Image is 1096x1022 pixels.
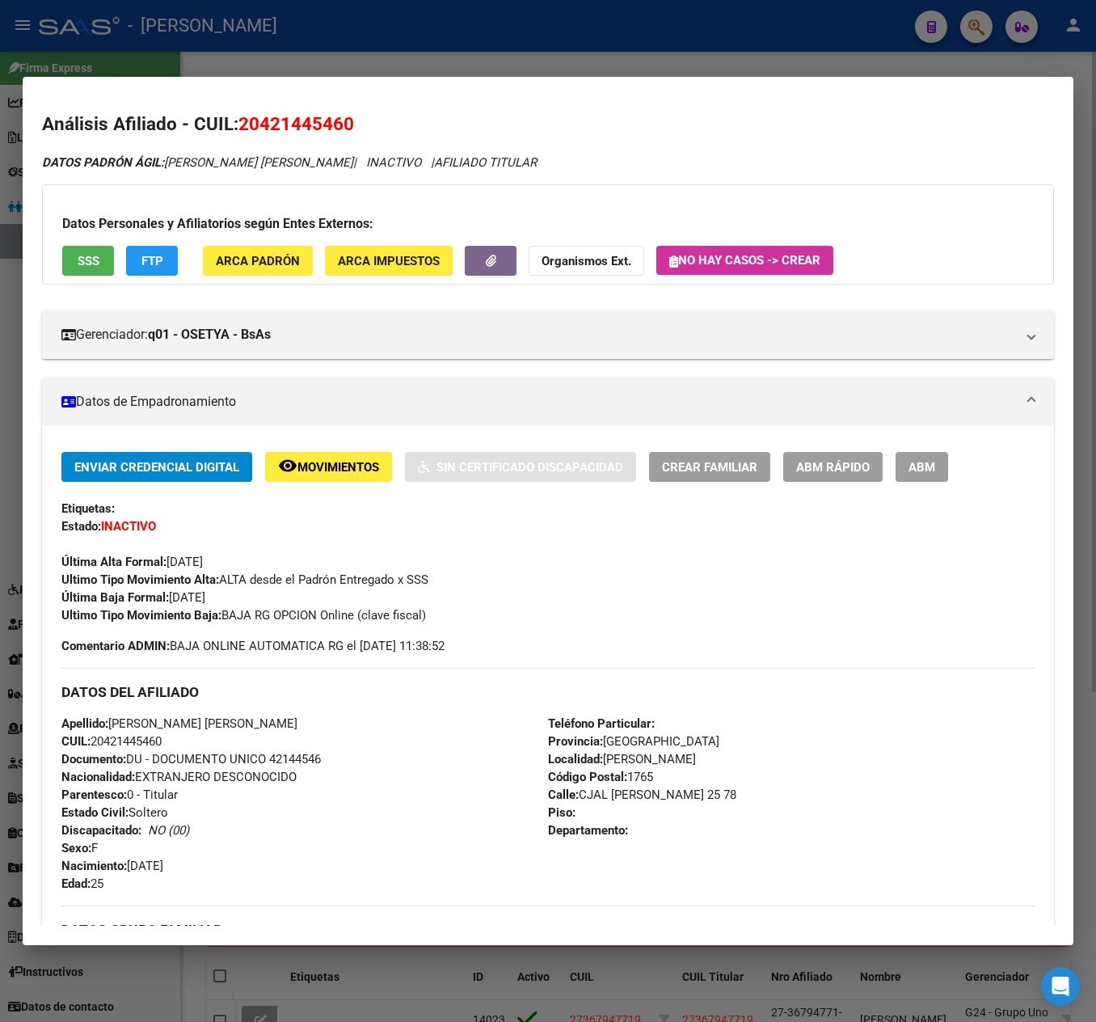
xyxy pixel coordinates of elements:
[126,246,178,276] button: FTP
[216,254,300,268] span: ARCA Padrón
[61,859,163,873] span: [DATE]
[101,519,156,534] strong: INACTIVO
[61,805,168,820] span: Soltero
[61,452,252,482] button: Enviar Credencial Digital
[548,752,696,766] span: [PERSON_NAME]
[61,639,170,653] strong: Comentario ADMIN:
[62,214,1034,234] h3: Datos Personales y Afiliatorios según Entes Externos:
[61,683,1035,701] h3: DATOS DEL AFILIADO
[548,716,655,731] strong: Teléfono Particular:
[61,876,103,891] span: 25
[61,921,1035,939] h3: DATOS GRUPO FAMILIAR
[548,770,627,784] strong: Código Postal:
[325,246,453,276] button: ARCA Impuestos
[61,608,221,623] strong: Ultimo Tipo Movimiento Baja:
[548,805,575,820] strong: Piso:
[148,823,189,838] i: NO (00)
[61,590,205,605] span: [DATE]
[61,734,162,749] span: 20421445460
[62,246,114,276] button: SSS
[61,501,115,516] strong: Etiquetas:
[61,392,1015,412] mat-panel-title: Datos de Empadronamiento
[278,456,297,475] mat-icon: remove_red_eye
[61,770,297,784] span: EXTRANJERO DESCONOCIDO
[61,325,1015,344] mat-panel-title: Gerenciador:
[297,460,379,475] span: Movimientos
[896,452,948,482] button: ABM
[78,254,99,268] span: SSS
[548,823,628,838] strong: Departamento:
[548,788,736,802] span: CJAL [PERSON_NAME] 25 78
[61,823,141,838] strong: Discapacitado:
[656,246,833,275] button: No hay casos -> Crear
[61,752,321,766] span: DU - DOCUMENTO UNICO 42144546
[796,460,870,475] span: ABM Rápido
[548,734,603,749] strong: Provincia:
[542,254,631,268] strong: Organismos Ext.
[42,310,1054,359] mat-expansion-panel-header: Gerenciador:q01 - OSETYA - BsAs
[42,155,537,170] i: | INACTIVO |
[434,155,537,170] span: AFILIADO TITULAR
[61,716,108,731] strong: Apellido:
[548,770,653,784] span: 1765
[548,734,719,749] span: [GEOGRAPHIC_DATA]
[61,859,127,873] strong: Nacimiento:
[61,555,167,569] strong: Última Alta Formal:
[61,788,127,802] strong: Parentesco:
[61,734,91,749] strong: CUIL:
[42,378,1054,426] mat-expansion-panel-header: Datos de Empadronamiento
[61,555,203,569] span: [DATE]
[649,452,770,482] button: Crear Familiar
[61,716,297,731] span: [PERSON_NAME] [PERSON_NAME]
[238,113,354,134] span: 20421445460
[61,876,91,891] strong: Edad:
[1041,967,1080,1006] div: Open Intercom Messenger
[42,155,164,170] strong: DATOS PADRÓN ÁGIL:
[61,770,135,784] strong: Nacionalidad:
[669,253,820,268] span: No hay casos -> Crear
[42,155,353,170] span: [PERSON_NAME] [PERSON_NAME]
[548,752,603,766] strong: Localidad:
[61,841,98,855] span: F
[61,637,445,655] span: BAJA ONLINE AUTOMATICA RG el [DATE] 11:38:52
[61,841,91,855] strong: Sexo:
[548,788,579,802] strong: Calle:
[908,460,935,475] span: ABM
[61,519,101,534] strong: Estado:
[42,111,1054,138] h2: Análisis Afiliado - CUIL:
[265,452,392,482] button: Movimientos
[141,254,163,268] span: FTP
[529,246,644,276] button: Organismos Ext.
[61,572,428,587] span: ALTA desde el Padrón Entregado x SSS
[61,572,219,587] strong: Ultimo Tipo Movimiento Alta:
[338,254,440,268] span: ARCA Impuestos
[203,246,313,276] button: ARCA Padrón
[61,805,129,820] strong: Estado Civil:
[61,590,169,605] strong: Última Baja Formal:
[436,460,623,475] span: Sin Certificado Discapacidad
[61,788,178,802] span: 0 - Titular
[74,460,239,475] span: Enviar Credencial Digital
[783,452,883,482] button: ABM Rápido
[405,452,636,482] button: Sin Certificado Discapacidad
[61,752,126,766] strong: Documento:
[148,325,271,344] strong: q01 - OSETYA - BsAs
[662,460,757,475] span: Crear Familiar
[61,608,426,623] span: BAJA RG OPCION Online (clave fiscal)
